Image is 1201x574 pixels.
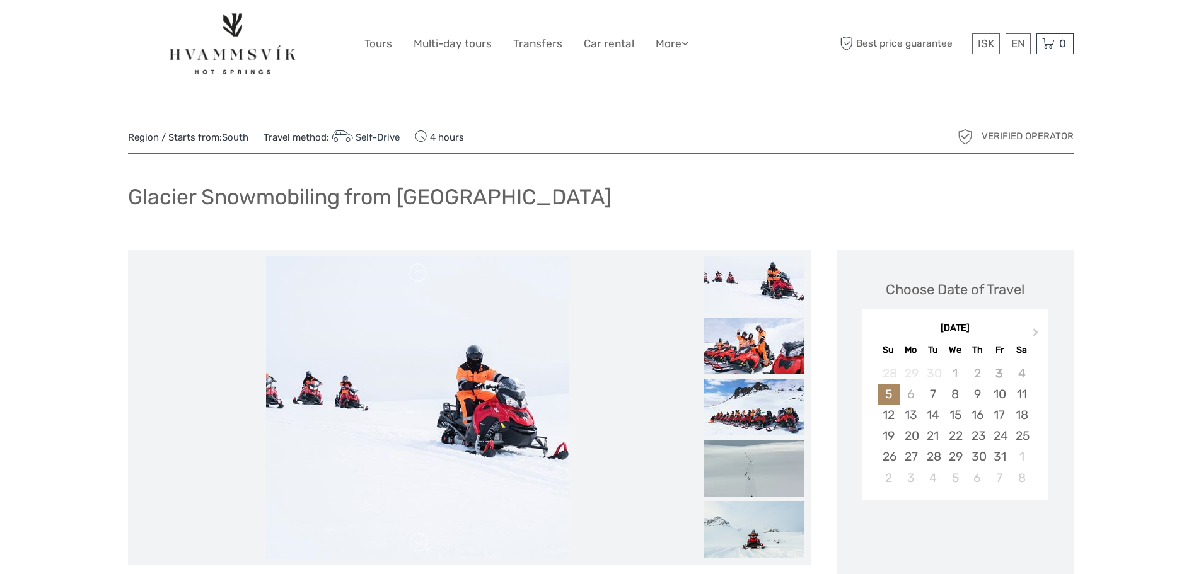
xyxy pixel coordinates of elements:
div: Choose Thursday, October 9th, 2025 [966,384,989,405]
div: Choose Friday, October 24th, 2025 [989,425,1011,446]
a: South [222,132,248,143]
div: Choose Friday, October 17th, 2025 [989,405,1011,425]
div: Fr [989,342,1011,359]
div: Su [878,342,900,359]
img: 6a1cc18567e943b79eb0a78569162d62_slider_thumbnail.jpg [704,440,804,497]
div: Choose Thursday, October 16th, 2025 [966,405,989,425]
a: More [656,35,688,53]
div: Not available Tuesday, September 30th, 2025 [922,363,944,384]
div: Not available Monday, September 29th, 2025 [900,363,922,384]
h1: Glacier Snowmobiling from [GEOGRAPHIC_DATA] [128,184,612,210]
div: Choose Monday, November 3rd, 2025 [900,468,922,488]
div: Choose Wednesday, October 22nd, 2025 [944,425,966,446]
div: Choose Friday, November 7th, 2025 [989,468,1011,488]
span: Verified Operator [982,130,1074,143]
div: [DATE] [862,322,1048,335]
img: 4f13e52ddab3417c9ddfc988138c1e51_main_slider.jpg [266,256,569,559]
div: Choose Monday, October 13th, 2025 [900,405,922,425]
div: Loading... [951,532,960,541]
div: Choose Sunday, October 12th, 2025 [878,405,900,425]
div: Sa [1011,342,1033,359]
div: Choose Friday, October 10th, 2025 [989,384,1011,405]
a: Car rental [584,35,634,53]
div: Choose Monday, October 20th, 2025 [900,425,922,446]
img: 36781d8e7ad248efb6ad0596a1c849e4_slider_thumbnail.jpg [704,318,804,374]
div: Choose Thursday, October 30th, 2025 [966,446,989,467]
div: Choose Tuesday, November 4th, 2025 [922,468,944,488]
div: Choose Sunday, October 19th, 2025 [878,425,900,446]
a: Multi-day tours [414,35,492,53]
div: Choose Tuesday, October 7th, 2025 [922,384,944,405]
div: Choose Saturday, October 18th, 2025 [1011,405,1033,425]
div: Choose Sunday, October 5th, 2025 [878,384,900,405]
span: 0 [1057,37,1068,50]
div: Not available Thursday, October 2nd, 2025 [966,363,989,384]
div: Not available Monday, October 6th, 2025 [900,384,922,405]
div: Choose Wednesday, October 15th, 2025 [944,405,966,425]
a: Transfers [513,35,562,53]
div: Choose Thursday, November 6th, 2025 [966,468,989,488]
div: Choose Sunday, November 2nd, 2025 [878,468,900,488]
div: Tu [922,342,944,359]
span: ISK [978,37,994,50]
div: Choose Date of Travel [886,280,1024,299]
img: verified_operator_grey_128.png [955,127,975,147]
div: We [944,342,966,359]
span: Best price guarantee [837,33,969,54]
span: Travel method: [264,128,400,146]
span: 4 hours [415,128,464,146]
div: Not available Friday, October 3rd, 2025 [989,363,1011,384]
div: Not available Wednesday, October 1st, 2025 [944,363,966,384]
div: EN [1006,33,1031,54]
div: Choose Wednesday, November 5th, 2025 [944,468,966,488]
div: month 2025-10 [866,363,1044,488]
span: Region / Starts from: [128,131,248,144]
img: 4f13e52ddab3417c9ddfc988138c1e51_slider_thumbnail.jpg [704,256,804,313]
div: Choose Tuesday, October 14th, 2025 [922,405,944,425]
img: 225bc2cd28fa4bbaae20dfeb3a86774e_slider_thumbnail.png [704,501,804,558]
img: 3060-fc9f4620-2ca8-4157-96cf-ff9fd7402a81_logo_big.png [166,9,299,78]
div: Not available Saturday, October 4th, 2025 [1011,363,1033,384]
div: Choose Wednesday, October 29th, 2025 [944,446,966,467]
div: Choose Friday, October 31st, 2025 [989,446,1011,467]
div: Not available Sunday, September 28th, 2025 [878,363,900,384]
div: Choose Saturday, October 11th, 2025 [1011,384,1033,405]
div: Choose Thursday, October 23rd, 2025 [966,425,989,446]
div: Choose Monday, October 27th, 2025 [900,446,922,467]
div: Choose Saturday, October 25th, 2025 [1011,425,1033,446]
div: Choose Saturday, November 8th, 2025 [1011,468,1033,488]
div: Choose Tuesday, October 21st, 2025 [922,425,944,446]
a: Tours [364,35,392,53]
button: Next Month [1027,325,1047,345]
div: Mo [900,342,922,359]
img: f41e9075b35f4f638a62fa3b3e4643e1_slider_thumbnail.jpg [704,379,804,435]
div: Choose Wednesday, October 8th, 2025 [944,384,966,405]
a: Self-Drive [329,132,400,143]
div: Choose Saturday, November 1st, 2025 [1011,446,1033,467]
div: Choose Sunday, October 26th, 2025 [878,446,900,467]
div: Th [966,342,989,359]
div: Choose Tuesday, October 28th, 2025 [922,446,944,467]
